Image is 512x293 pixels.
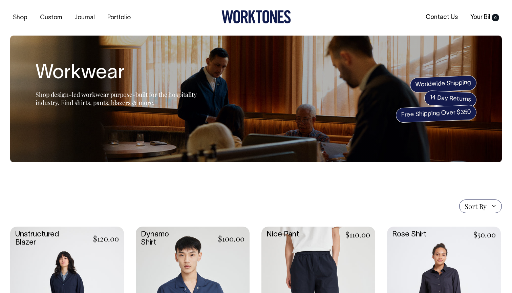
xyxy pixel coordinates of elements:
a: Portfolio [105,12,133,23]
a: Shop [10,12,30,23]
span: 14 Day Returns [424,90,477,108]
span: Shop design-led workwear purpose-built for the hospitality industry. Find shirts, pants, blazers ... [36,90,197,107]
h1: Workwear [36,63,205,84]
a: Journal [72,12,98,23]
a: Contact Us [423,12,461,23]
span: 0 [492,14,499,21]
span: Worldwide Shipping [410,75,477,93]
span: Free Shipping Over $350 [396,105,477,123]
a: Custom [37,12,65,23]
a: Your Bill0 [468,12,502,23]
span: Sort By [465,202,487,210]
